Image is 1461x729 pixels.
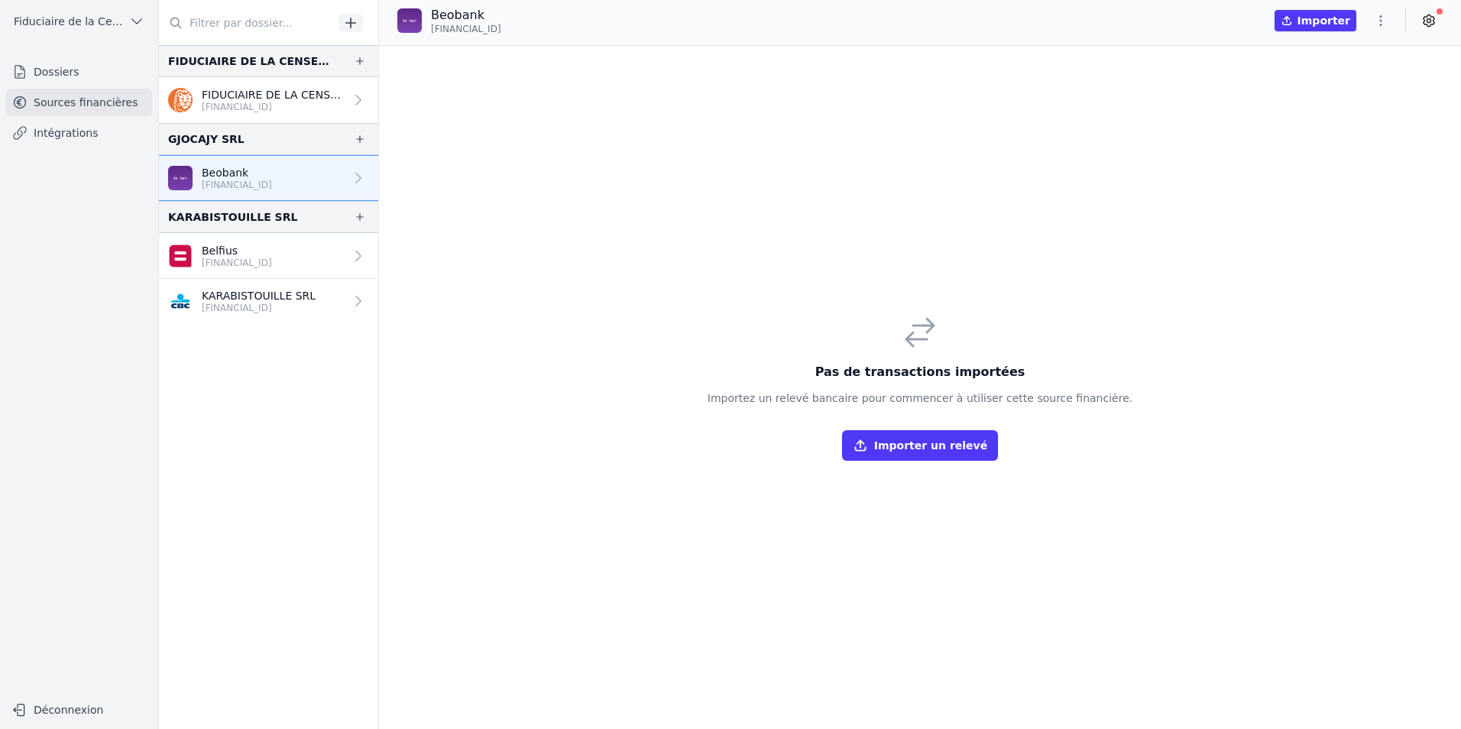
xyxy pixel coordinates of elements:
[168,289,193,313] img: CBC_CREGBEBB.png
[159,233,378,279] a: Belfius [FINANCIAL_ID]
[168,88,193,112] img: ing.png
[6,698,152,722] button: Déconnexion
[708,363,1132,381] h3: Pas de transactions importées
[202,302,316,314] p: [FINANCIAL_ID]
[6,89,152,116] a: Sources financières
[202,179,272,191] p: [FINANCIAL_ID]
[168,52,329,70] div: FIDUCIAIRE DE LA CENSE SPRL
[397,8,422,33] img: BEOBANK_CTBKBEBX.png
[202,101,345,113] p: [FINANCIAL_ID]
[159,279,378,324] a: KARABISTOUILLE SRL [FINANCIAL_ID]
[6,119,152,147] a: Intégrations
[202,243,272,258] p: Belfius
[6,58,152,86] a: Dossiers
[431,23,501,35] span: [FINANCIAL_ID]
[431,6,501,24] p: Beobank
[159,77,378,123] a: FIDUCIAIRE DE LA CENSE SPRL [FINANCIAL_ID]
[202,288,316,303] p: KARABISTOUILLE SRL
[708,390,1132,406] p: Importez un relevé bancaire pour commencer à utiliser cette source financière.
[6,9,152,34] button: Fiduciaire de la Cense & Associés
[168,130,245,148] div: GJOCAJY SRL
[168,208,297,226] div: KARABISTOUILLE SRL
[159,9,333,37] input: Filtrer par dossier...
[159,155,378,201] a: Beobank [FINANCIAL_ID]
[202,165,272,180] p: Beobank
[168,244,193,268] img: belfius-1.png
[168,166,193,190] img: BEOBANK_CTBKBEBX.png
[202,87,345,102] p: FIDUCIAIRE DE LA CENSE SPRL
[202,257,272,269] p: [FINANCIAL_ID]
[842,430,998,461] button: Importer un relevé
[1275,10,1356,31] button: Importer
[14,14,123,29] span: Fiduciaire de la Cense & Associés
